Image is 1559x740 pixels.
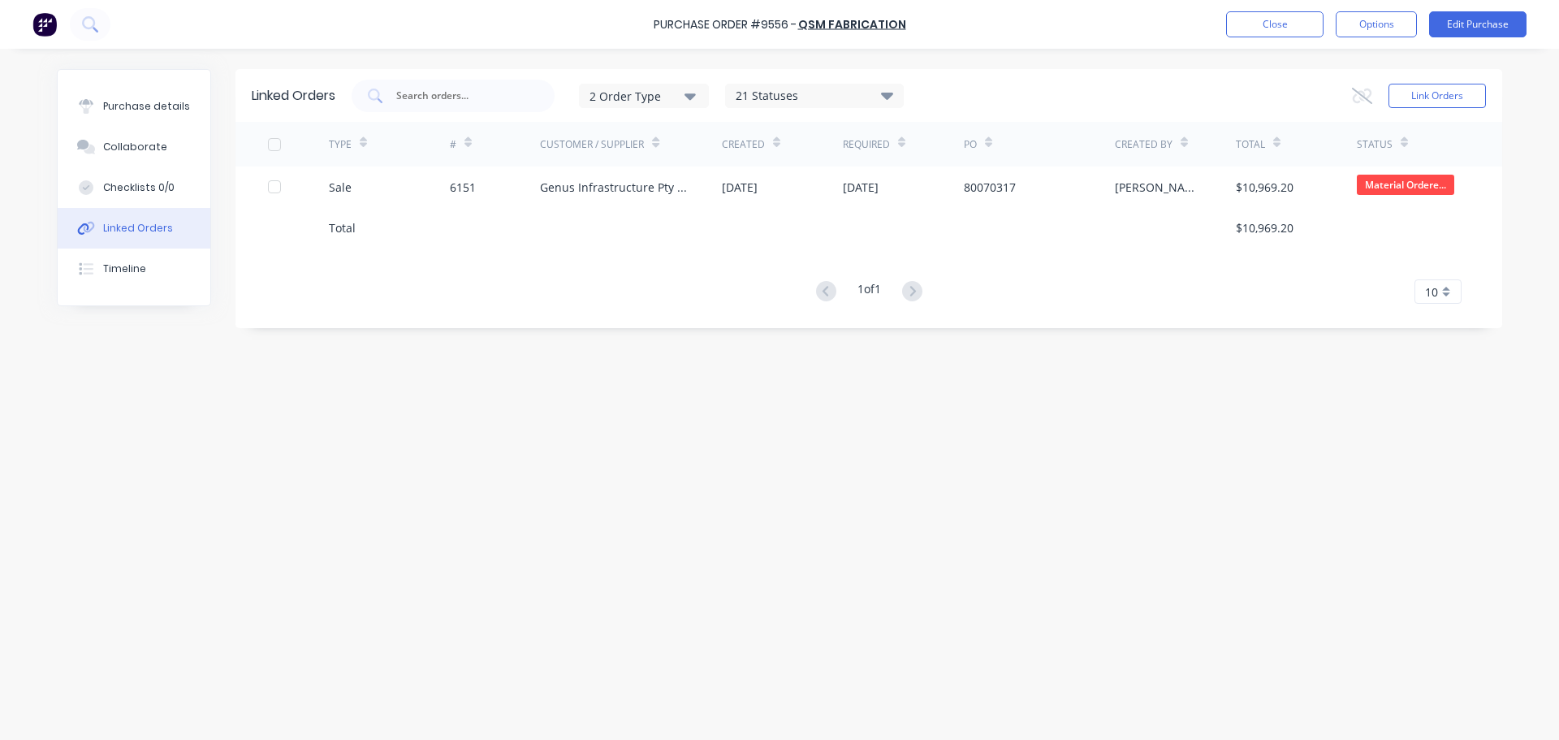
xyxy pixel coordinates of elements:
[857,280,881,304] div: 1 of 1
[103,99,190,114] div: Purchase details
[1236,137,1265,152] div: Total
[329,219,356,236] div: Total
[1236,219,1293,236] div: $10,969.20
[964,179,1016,196] div: 80070317
[103,140,167,154] div: Collaborate
[58,167,210,208] button: Checklists 0/0
[32,12,57,37] img: Factory
[540,179,689,196] div: Genus Infrastructure Pty Ltd
[722,179,758,196] div: [DATE]
[589,87,698,104] div: 2 Order Type
[103,180,175,195] div: Checklists 0/0
[395,88,529,104] input: Search orders...
[103,262,146,276] div: Timeline
[1357,175,1454,195] span: Material Ordere...
[58,249,210,289] button: Timeline
[450,179,476,196] div: 6151
[843,137,890,152] div: Required
[58,208,210,249] button: Linked Orders
[1357,137,1393,152] div: Status
[722,137,765,152] div: Created
[450,137,456,152] div: #
[329,179,352,196] div: Sale
[1236,179,1293,196] div: $10,969.20
[1425,283,1438,301] span: 10
[1388,84,1486,108] button: Link Orders
[1226,11,1324,37] button: Close
[540,137,644,152] div: Customer / Supplier
[798,16,906,32] a: QSM Fabrication
[1115,137,1172,152] div: Created By
[58,127,210,167] button: Collaborate
[1336,11,1417,37] button: Options
[579,84,709,108] button: 2 Order Type
[329,137,352,152] div: TYPE
[1115,179,1203,196] div: [PERSON_NAME]
[103,221,173,236] div: Linked Orders
[58,86,210,127] button: Purchase details
[654,16,797,33] div: Purchase Order #9556 -
[726,87,903,105] div: 21 Statuses
[964,137,977,152] div: PO
[843,179,879,196] div: [DATE]
[252,86,335,106] div: Linked Orders
[1429,11,1527,37] button: Edit Purchase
